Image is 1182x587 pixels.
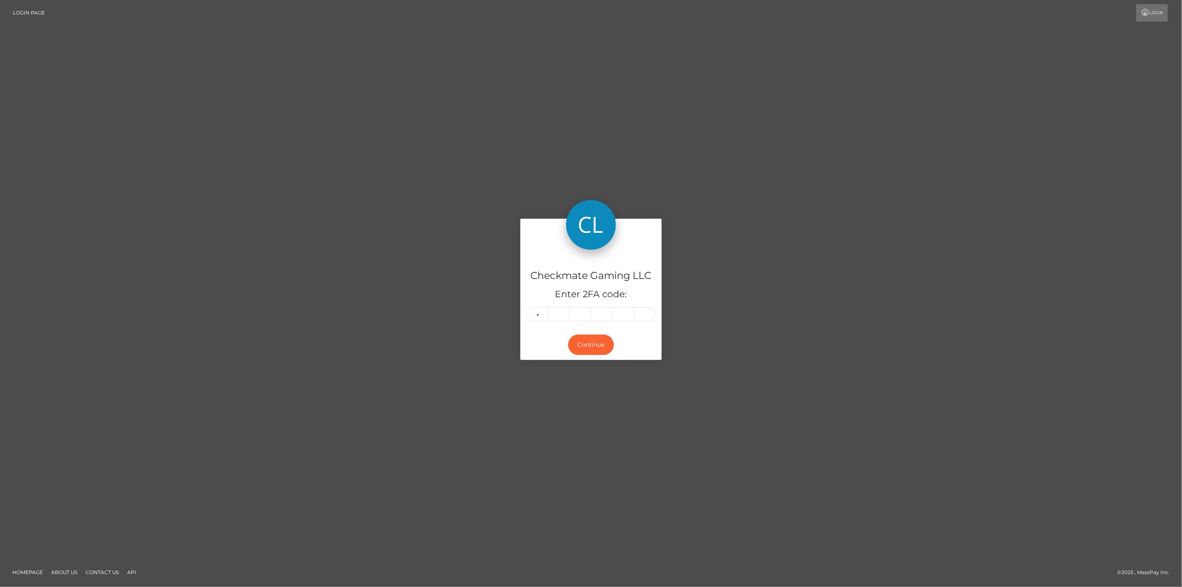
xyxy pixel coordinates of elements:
[527,288,655,301] h5: Enter 2FA code:
[124,566,140,579] a: API
[566,200,616,250] img: Checkmate Gaming LLC
[1136,4,1168,22] a: Login
[568,335,614,355] button: Continue
[9,566,46,579] a: Homepage
[1117,568,1176,577] div: © 2025 , MassPay Inc.
[82,566,122,579] a: Contact Us
[13,4,45,22] a: Login Page
[527,269,655,283] h4: Checkmate Gaming LLC
[48,566,81,579] a: About Us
